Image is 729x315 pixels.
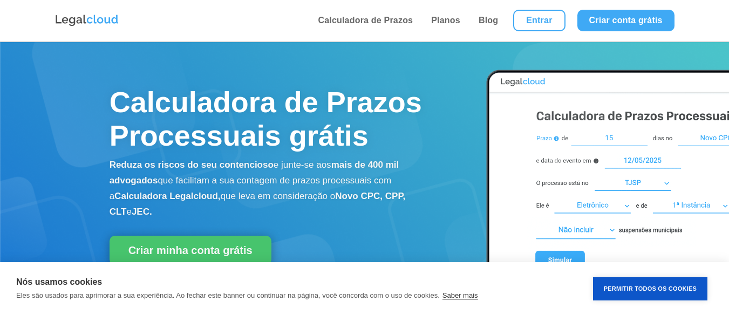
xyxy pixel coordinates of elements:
[110,236,271,265] a: Criar minha conta grátis
[114,191,221,201] b: Calculadora Legalcloud,
[442,291,478,300] a: Saber mais
[54,13,119,28] img: Logo da Legalcloud
[16,277,102,286] strong: Nós usamos cookies
[110,160,274,170] b: Reduza os riscos do seu contencioso
[593,277,707,300] button: Permitir Todos os Cookies
[132,207,152,217] b: JEC.
[110,160,399,186] b: mais de 400 mil advogados
[577,10,675,31] a: Criar conta grátis
[110,86,422,152] span: Calculadora de Prazos Processuais grátis
[513,10,565,31] a: Entrar
[110,157,438,220] p: e junte-se aos que facilitam a sua contagem de prazos processuais com a que leva em consideração o e
[16,291,440,299] p: Eles são usados para aprimorar a sua experiência. Ao fechar este banner ou continuar na página, v...
[110,191,406,217] b: Novo CPC, CPP, CLT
